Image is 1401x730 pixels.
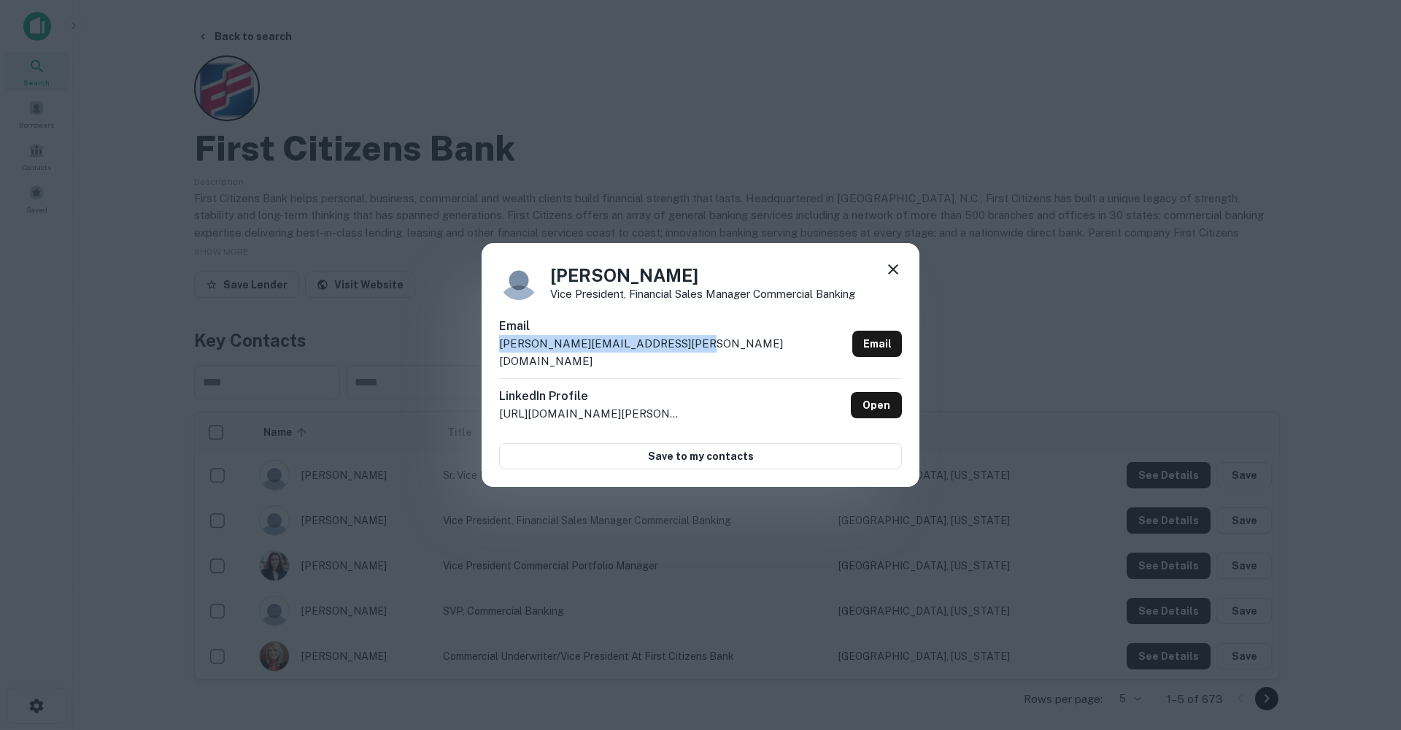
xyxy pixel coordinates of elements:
[499,443,902,469] button: Save to my contacts
[852,331,902,357] a: Email
[499,388,682,405] h6: LinkedIn Profile
[1328,613,1401,683] iframe: Chat Widget
[550,262,855,288] h4: [PERSON_NAME]
[499,318,846,335] h6: Email
[499,405,682,423] p: [URL][DOMAIN_NAME][PERSON_NAME]
[499,335,846,369] p: [PERSON_NAME][EMAIL_ADDRESS][PERSON_NAME][DOMAIN_NAME]
[499,261,539,300] img: 9c8pery4andzj6ohjkjp54ma2
[851,392,902,418] a: Open
[550,288,855,299] p: Vice President, Financial Sales Manager Commercial Banking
